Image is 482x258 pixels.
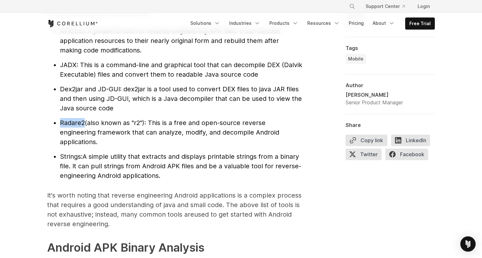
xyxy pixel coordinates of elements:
button: Search [347,1,358,12]
a: Mobile [346,54,366,64]
span: u [91,211,198,218]
a: Pricing [345,17,368,29]
a: Industries [225,17,264,29]
span: JADX [60,61,77,69]
a: Facebook [385,149,432,163]
a: Login [413,1,435,12]
span: Strings: [60,153,83,160]
a: Support Center [361,1,410,12]
a: About [369,17,399,29]
span: Twitter [346,149,382,160]
span: Dex2jar and JD-GUI [60,85,120,93]
div: Author [346,82,435,88]
div: Tags [346,45,435,51]
div: Share [346,122,435,128]
span: ; instead, many common tools are [91,211,194,218]
a: Free Trial [405,18,435,29]
span: Mobile [348,56,363,62]
span: A simple utility that extracts and displays printable strings from a binary file. It can pull str... [60,153,301,179]
span: LinkedIn [391,135,430,146]
span: : A powerful tool for reverse engineering APK files. It can decode application resources to their... [60,27,281,54]
span: APKtool [60,27,84,35]
a: Corellium Home [47,20,98,27]
span: (also known as "r2"): This is a free and open-source reverse engineering framework that can analy... [60,119,279,146]
span: Radare2 [60,119,85,127]
span: Facebook [385,149,428,160]
a: Solutions [186,17,224,29]
div: Open Intercom Messenger [460,236,476,252]
a: Resources [303,17,344,29]
span: : dex2jar is a tool used to convert DEX files to java JAR files and then using JD-GUI, which is a... [60,85,302,112]
div: [PERSON_NAME] [346,91,403,99]
div: Navigation Menu [186,17,435,30]
p: It's worth noting that reverse engineering Android applications is a complex process that require... [47,191,302,229]
a: Twitter [346,149,385,163]
span: : This is a command-line and graphical tool that can decompile DEX (Dalvik Executable) files and ... [60,61,302,78]
div: Navigation Menu [341,1,435,12]
div: Senior Product Manager [346,99,403,106]
strong: Android APK Binary Analysis [47,241,204,255]
a: LinkedIn [391,135,434,149]
button: Copy link [346,135,387,146]
a: Products [266,17,302,29]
